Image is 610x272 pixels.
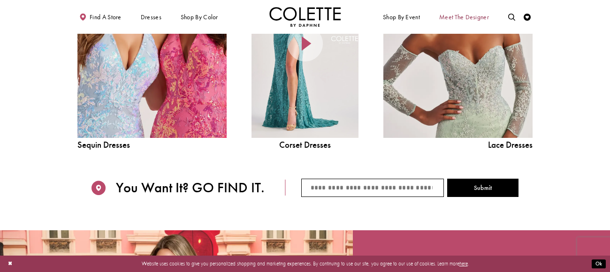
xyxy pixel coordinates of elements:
span: Shop by color [179,7,220,27]
form: Store Finder Form [285,179,533,197]
img: Colette by Daphne [269,7,341,27]
span: Dresses [139,7,163,27]
a: Find a store [77,7,123,27]
a: here [459,260,468,267]
span: Shop By Event [383,14,420,21]
span: Meet the designer [439,14,489,21]
span: Shop by color [181,14,218,21]
button: Submit Dialog [592,259,606,268]
button: Close Dialog [4,257,16,270]
button: Submit [447,179,518,197]
input: City/State/ZIP code [301,179,443,197]
span: Find a store [90,14,122,21]
p: Website uses cookies to give you personalized shopping and marketing experiences. By continuing t... [51,259,559,268]
a: Toggle search [506,7,517,27]
span: Lace Dresses [383,141,533,150]
span: Sequin Dresses [77,141,227,150]
a: Visit Home Page [269,7,341,27]
a: Check Wishlist [522,7,533,27]
span: Shop By Event [381,7,421,27]
span: You Want It? GO FIND IT. [116,180,265,196]
a: Meet the designer [437,7,491,27]
a: Corset Dresses [252,141,358,150]
span: Dresses [141,14,161,21]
